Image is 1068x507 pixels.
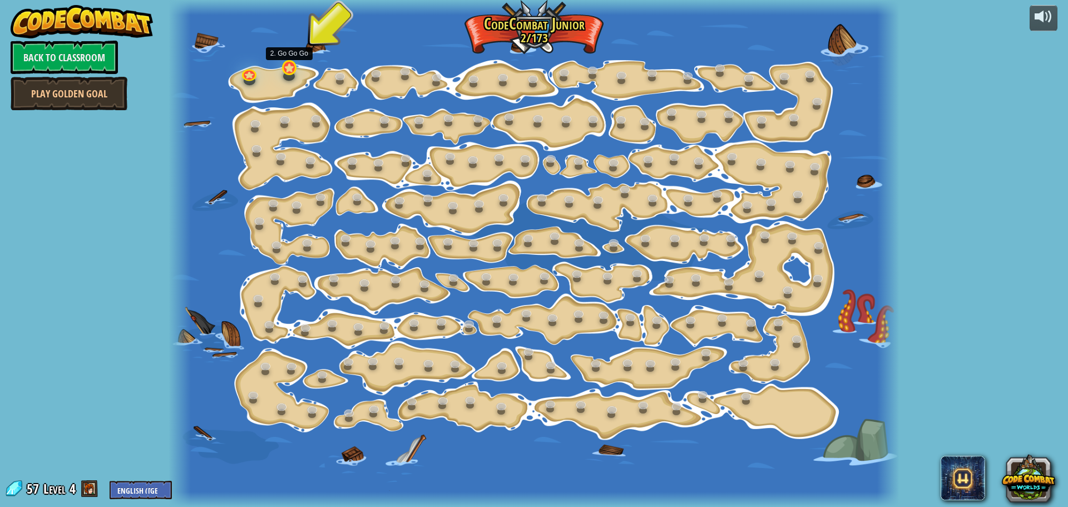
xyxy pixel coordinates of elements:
[1030,5,1057,31] button: Adjust volume
[11,77,127,110] a: Play Golden Goal
[70,480,76,498] span: 4
[11,41,118,74] a: Back to Classroom
[11,5,153,38] img: CodeCombat - Learn how to code by playing a game
[43,480,66,498] span: Level
[27,480,42,498] span: 57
